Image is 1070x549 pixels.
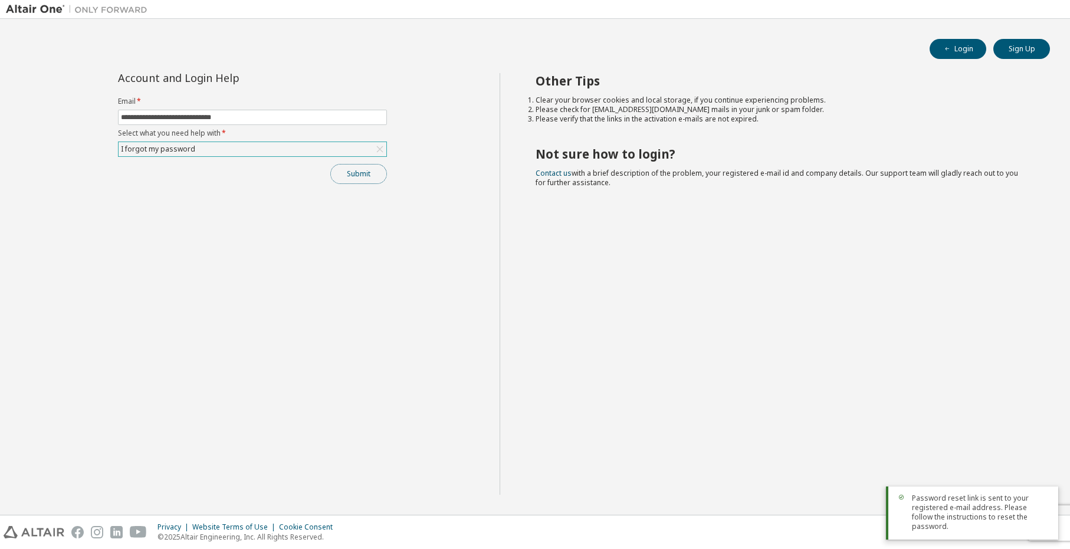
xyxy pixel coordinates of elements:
[157,522,192,532] div: Privacy
[130,526,147,538] img: youtube.svg
[119,143,197,156] div: I forgot my password
[118,73,333,83] div: Account and Login Help
[536,114,1029,124] li: Please verify that the links in the activation e-mails are not expired.
[536,168,1018,188] span: with a brief description of the problem, your registered e-mail id and company details. Our suppo...
[279,522,340,532] div: Cookie Consent
[536,73,1029,88] h2: Other Tips
[930,39,986,59] button: Login
[119,142,386,156] div: I forgot my password
[192,522,279,532] div: Website Terms of Use
[536,105,1029,114] li: Please check for [EMAIL_ADDRESS][DOMAIN_NAME] mails in your junk or spam folder.
[71,526,84,538] img: facebook.svg
[157,532,340,542] p: © 2025 Altair Engineering, Inc. All Rights Reserved.
[536,146,1029,162] h2: Not sure how to login?
[993,39,1050,59] button: Sign Up
[536,96,1029,105] li: Clear your browser cookies and local storage, if you continue experiencing problems.
[91,526,103,538] img: instagram.svg
[4,526,64,538] img: altair_logo.svg
[912,494,1049,531] span: Password reset link is sent to your registered e-mail address. Please follow the instructions to ...
[330,164,387,184] button: Submit
[536,168,572,178] a: Contact us
[118,97,387,106] label: Email
[118,129,387,138] label: Select what you need help with
[110,526,123,538] img: linkedin.svg
[6,4,153,15] img: Altair One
